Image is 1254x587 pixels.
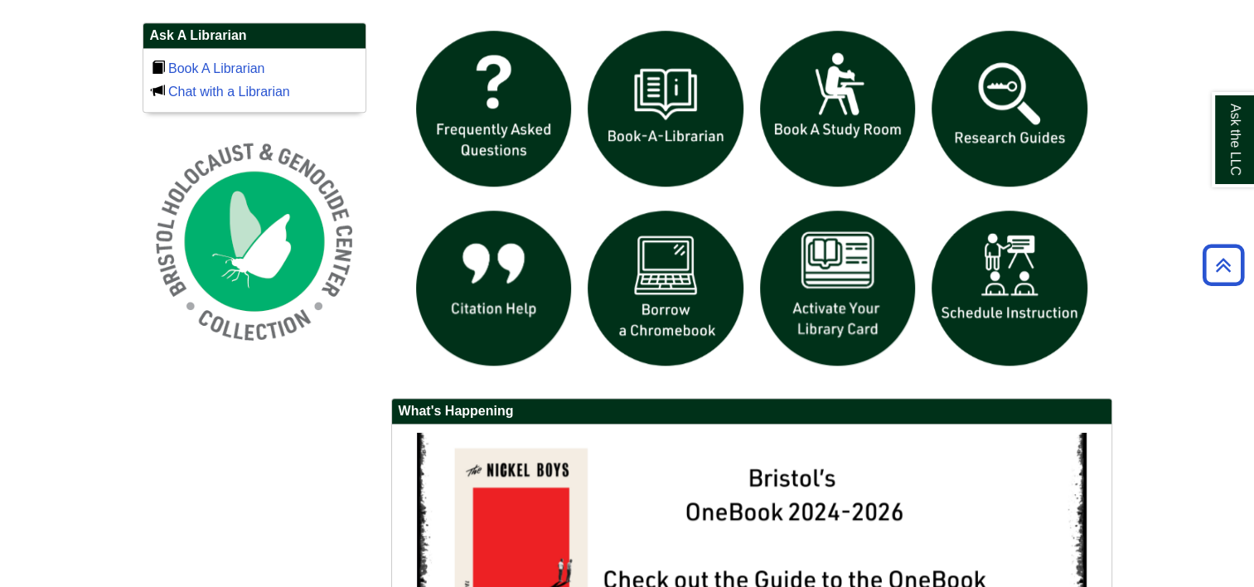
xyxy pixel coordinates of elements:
[408,22,580,195] img: frequently asked questions
[168,61,265,75] a: Book A Librarian
[408,202,580,375] img: citation help icon links to citation help guide page
[392,399,1111,424] h2: What's Happening
[143,23,366,49] h2: Ask A Librarian
[752,202,924,375] img: activate Library Card icon links to form to activate student ID into library card
[168,85,290,99] a: Chat with a Librarian
[752,22,924,195] img: book a study room icon links to book a study room web page
[579,202,752,375] img: Borrow a chromebook icon links to the borrow a chromebook web page
[408,22,1096,381] div: slideshow
[923,22,1096,195] img: Research Guides icon links to research guides web page
[143,129,366,353] img: Holocaust and Genocide Collection
[579,22,752,195] img: Book a Librarian icon links to book a librarian web page
[923,202,1096,375] img: For faculty. Schedule Library Instruction icon links to form.
[1197,254,1250,276] a: Back to Top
